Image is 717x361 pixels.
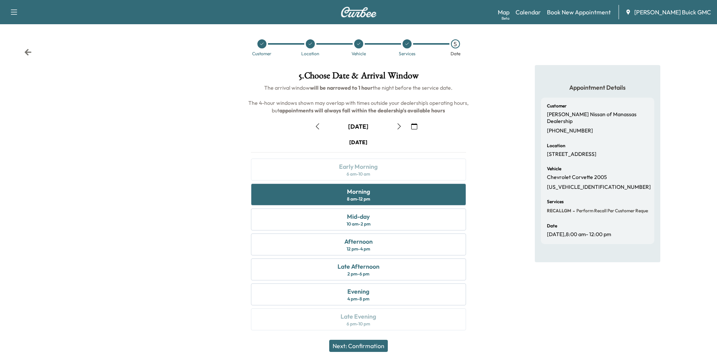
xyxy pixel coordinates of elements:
div: Evening [347,287,369,296]
div: Mid-day [347,212,370,221]
button: Next: Confirmation [329,340,388,352]
p: [US_VEHICLE_IDENTIFICATION_NUMBER] [547,184,651,191]
span: - [571,207,575,215]
div: 12 pm - 4 pm [347,246,370,252]
p: [PHONE_NUMBER] [547,128,593,134]
h6: Vehicle [547,166,561,171]
a: MapBeta [498,8,509,17]
div: Date [451,51,460,56]
span: Perform Recall Per Customer Request [575,208,652,214]
h5: Appointment Details [541,83,654,92]
p: [DATE] , 8:00 am - 12:00 pm [547,231,611,238]
b: appointments will always fall within the dealership's available hours [279,107,445,114]
h1: 5 . Choose Date & Arrival Window [245,71,472,84]
h6: Location [547,143,565,148]
p: Chevrolet Corvette 2005 [547,174,607,181]
div: Late Afternoon [338,262,379,271]
p: [PERSON_NAME] Nissan of Manassas Dealership [547,111,648,124]
div: [DATE] [348,122,369,131]
div: Services [399,51,415,56]
h6: Date [547,224,557,228]
div: Vehicle [352,51,366,56]
span: RECALLGM [547,208,571,214]
img: Curbee Logo [341,7,377,17]
h6: Customer [547,104,567,108]
div: 10 am - 2 pm [347,221,370,227]
a: Book New Appointment [547,8,611,17]
div: [DATE] [349,138,367,146]
div: Back [24,48,32,56]
div: Beta [502,16,509,21]
h6: Services [547,199,564,204]
div: Morning [347,187,370,196]
div: 8 am - 12 pm [347,196,370,202]
b: will be narrowed to 1 hour [310,84,373,91]
div: Location [301,51,319,56]
div: Customer [252,51,271,56]
div: 2 pm - 6 pm [347,271,369,277]
a: Calendar [516,8,541,17]
p: [STREET_ADDRESS] [547,151,596,158]
div: 4 pm - 8 pm [347,296,369,302]
div: Afternoon [344,237,373,246]
div: 5 [451,39,460,48]
span: [PERSON_NAME] Buick GMC [634,8,711,17]
span: The arrival window the night before the service date. The 4-hour windows shown may overlap with t... [248,84,470,114]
